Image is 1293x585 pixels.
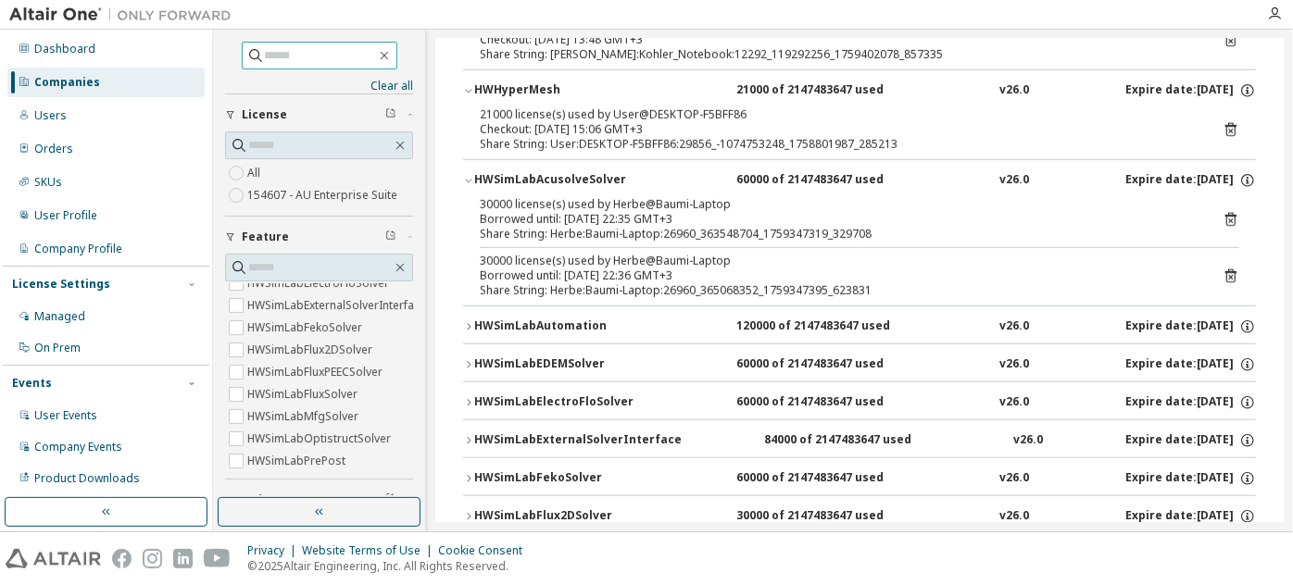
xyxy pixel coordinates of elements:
button: HWHyperMesh21000 of 2147483647 usedv26.0Expire date:[DATE] [463,70,1256,111]
button: Feature [225,217,413,257]
label: HWSimLabFekoSolver [247,317,366,339]
div: HWSimLabFlux2DSolver [474,508,641,525]
div: Dashboard [34,42,95,56]
img: Altair One [9,6,241,24]
span: Only my usage [242,492,328,507]
img: altair_logo.svg [6,549,101,568]
div: 30000 of 2147483647 used [737,508,904,525]
div: HWSimLabAcusolveSolver [474,172,641,189]
span: Feature [242,230,289,244]
div: Privacy [247,543,302,558]
button: Only my usage [225,479,413,520]
div: HWSimLabEDEMSolver [474,356,641,373]
div: User Profile [34,208,97,223]
div: v26.0 [1013,432,1043,449]
div: v26.0 [999,318,1029,335]
div: v26.0 [999,82,1029,99]
div: License Settings [12,277,110,292]
div: Cookie Consent [438,543,534,558]
img: youtube.svg [204,549,231,568]
div: Share String: [PERSON_NAME]:Kohler_Notebook:12292_119292256_1759402078_857335 [480,47,1195,62]
span: Clear filter [385,230,396,244]
div: Share String: Herbe:Baumi-Laptop:26960_365068352_1759347395_623831 [480,283,1195,298]
label: HWSimLabFluxSolver [247,383,361,405]
button: HWSimLabFekoSolver60000 of 2147483647 usedv26.0Expire date:[DATE] [463,458,1256,499]
div: v26.0 [999,470,1029,487]
div: 60000 of 2147483647 used [737,356,904,373]
button: HWSimLabElectroFloSolver60000 of 2147483647 usedv26.0Expire date:[DATE] [463,382,1256,423]
div: Checkout: [DATE] 13:48 GMT+3 [480,32,1195,47]
div: Managed [34,309,85,324]
div: 120000 of 2147483647 used [737,318,904,335]
img: facebook.svg [112,549,132,568]
label: HWSimLabMfgSolver [247,405,362,428]
div: HWSimLabElectroFloSolver [474,394,641,411]
label: HWSimLabPrePost [247,450,349,472]
label: HWSimLabFluxPEECSolver [247,361,386,383]
div: v26.0 [999,356,1029,373]
div: Website Terms of Use [302,543,438,558]
div: Events [12,376,52,391]
div: Companies [34,75,100,90]
label: HWSimLabExternalSolverInterface [247,294,430,317]
img: instagram.svg [143,549,162,568]
div: Expire date: [DATE] [1125,432,1256,449]
p: © 2025 Altair Engineering, Inc. All Rights Reserved. [247,558,534,574]
div: HWSimLabExternalSolverInterface [474,432,682,449]
div: Expire date: [DATE] [1125,82,1256,99]
div: Company Events [34,440,122,454]
button: HWSimLabEDEMSolver60000 of 2147483647 usedv26.0Expire date:[DATE] [463,344,1256,385]
label: 154607 - AU Enterprise Suite [247,184,401,206]
div: v26.0 [999,172,1029,189]
div: 84000 of 2147483647 used [764,432,931,449]
div: Borrowed until: [DATE] 22:35 GMT+3 [480,212,1195,227]
button: HWSimLabFlux2DSolver30000 of 2147483647 usedv26.0Expire date:[DATE] [463,496,1256,537]
div: On Prem [34,341,81,355]
div: HWHyperMesh [474,82,641,99]
button: HWSimLabAutomation120000 of 2147483647 usedv26.0Expire date:[DATE] [463,306,1256,347]
label: All [247,162,264,184]
div: HWSimLabAutomation [474,318,641,335]
div: 30000 license(s) used by Herbe@Baumi-Laptop [480,254,1195,268]
div: Expire date: [DATE] [1125,470,1256,487]
button: HWSimLabAcusolveSolver60000 of 2147483647 usedv26.0Expire date:[DATE] [463,160,1256,201]
div: Share String: Herbe:Baumi-Laptop:26960_363548704_1759347319_329708 [480,227,1195,242]
div: Product Downloads [34,471,140,486]
div: Orders [34,142,73,156]
div: SKUs [34,175,62,190]
div: 21000 license(s) used by User@DESKTOP-F5BFF86 [480,107,1195,122]
div: Users [34,108,67,123]
div: User Events [34,408,97,423]
div: 60000 of 2147483647 used [737,172,904,189]
div: 30000 license(s) used by Herbe@Baumi-Laptop [480,197,1195,212]
div: Company Profile [34,242,122,256]
div: Expire date: [DATE] [1125,508,1256,525]
div: 60000 of 2147483647 used [737,394,904,411]
span: Clear filter [385,107,396,122]
a: Clear all [225,79,413,93]
label: HWSimLabOptistructSolver [247,428,395,450]
div: Share String: User:DESKTOP-F5BFF86:29856_-1074753248_1758801987_285213 [480,137,1195,152]
span: License [242,107,287,122]
div: Expire date: [DATE] [1125,172,1256,189]
span: Clear filter [385,492,396,507]
button: HWSimLabExternalSolverInterface84000 of 2147483647 usedv26.0Expire date:[DATE] [463,420,1256,461]
div: HWSimLabFekoSolver [474,470,641,487]
div: Expire date: [DATE] [1125,318,1256,335]
div: 21000 of 2147483647 used [737,82,904,99]
button: License [225,94,413,135]
div: v26.0 [999,394,1029,411]
div: v26.0 [999,508,1029,525]
div: Expire date: [DATE] [1125,394,1256,411]
img: linkedin.svg [173,549,193,568]
div: Checkout: [DATE] 15:06 GMT+3 [480,122,1195,137]
div: 60000 of 2147483647 used [737,470,904,487]
div: Expire date: [DATE] [1125,356,1256,373]
div: Borrowed until: [DATE] 22:36 GMT+3 [480,268,1195,283]
label: HWSimLabFlux2DSolver [247,339,376,361]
